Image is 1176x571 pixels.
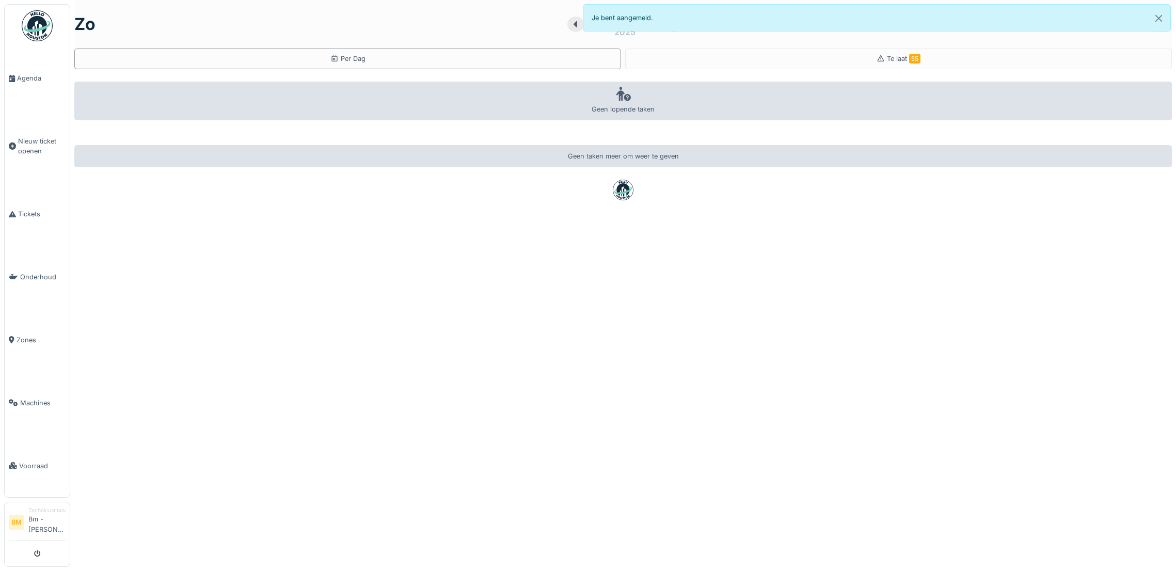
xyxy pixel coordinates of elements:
span: Tickets [18,209,66,219]
div: Geen taken meer om weer te geven [74,145,1172,167]
div: 2025 [614,26,635,38]
span: Zones [17,335,66,345]
h1: zo [74,14,96,34]
li: Bm - [PERSON_NAME] [28,506,66,538]
a: BM TechnicusmanagerBm - [PERSON_NAME] [9,506,66,541]
div: Per Dag [330,54,365,64]
a: Agenda [5,47,70,110]
span: Nieuw ticket openen [18,136,66,156]
div: Technicusmanager [28,506,66,514]
span: Agenda [17,73,66,83]
div: Geen lopende taken [74,82,1172,120]
button: Close [1147,5,1170,32]
a: Tickets [5,183,70,246]
img: Badge_color-CXgf-gQk.svg [22,10,53,41]
a: Machines [5,371,70,434]
span: Onderhoud [20,272,66,282]
li: BM [9,515,24,530]
a: Voorraad [5,434,70,497]
a: Zones [5,309,70,372]
img: badge-BVDL4wpA.svg [613,180,633,200]
span: Machines [20,398,66,408]
a: Onderhoud [5,246,70,309]
span: 55 [909,54,920,64]
span: Voorraad [19,461,66,471]
div: Je bent aangemeld. [583,4,1171,31]
span: Te laat [887,55,920,62]
a: Nieuw ticket openen [5,110,70,183]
